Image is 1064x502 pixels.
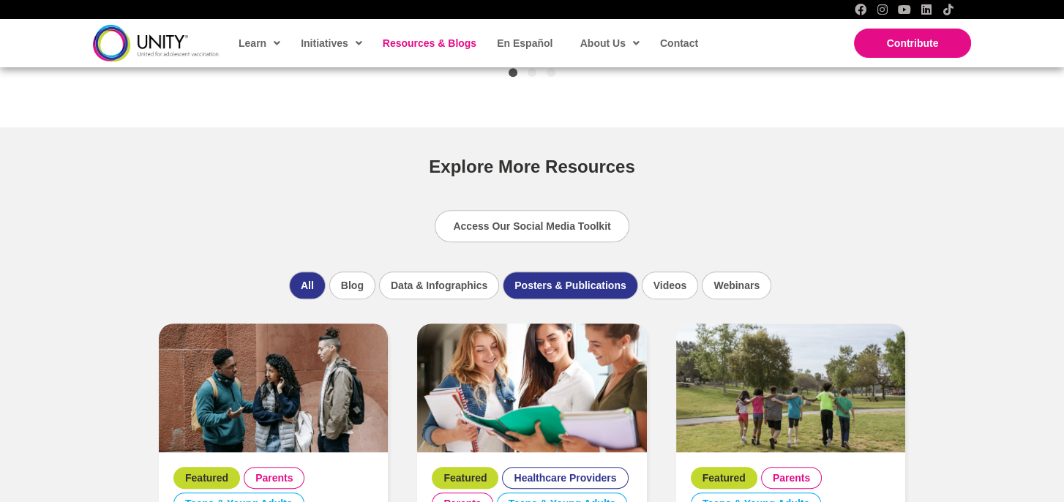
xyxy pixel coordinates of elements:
[773,471,810,484] a: Parents
[660,37,698,49] span: Contact
[453,220,610,232] span: Access Our Social Media Toolkit
[185,471,228,484] a: Featured
[854,29,971,58] a: Contribute
[159,381,388,393] a: World Meningitis Day!
[514,471,616,484] a: Healthcare Providers
[943,4,954,15] a: TikTok
[653,26,704,60] a: Contact
[702,271,771,299] li: Webinars
[573,26,645,60] a: About Us
[887,37,939,49] span: Contribute
[93,25,219,61] img: unity-logo-dark
[443,471,487,484] a: Featured
[435,210,629,242] a: Access Our Social Media Toolkit
[417,381,646,393] a: National Women’s Health and Fitness Day!
[239,32,280,54] span: Learn
[490,26,558,60] a: En Español
[703,471,746,484] a: Featured
[642,271,699,299] li: Videos
[497,37,552,49] span: En Español
[329,271,375,299] li: Blog
[379,271,499,299] li: Data & Infographics
[503,271,637,299] li: Posters & Publications
[301,32,362,54] span: Initiatives
[921,4,932,15] a: LinkedIn
[289,271,326,299] li: All
[676,381,905,393] a: From Tetanus to Whooping Cough: The Triple Protection of Tdap
[383,37,476,49] span: Resources & Blogs
[855,4,866,15] a: Facebook
[580,32,640,54] span: About Us
[255,471,293,484] a: Parents
[375,26,482,60] a: Resources & Blogs
[877,4,888,15] a: Instagram
[899,4,910,15] a: YouTube
[429,157,634,176] span: Explore More Resources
